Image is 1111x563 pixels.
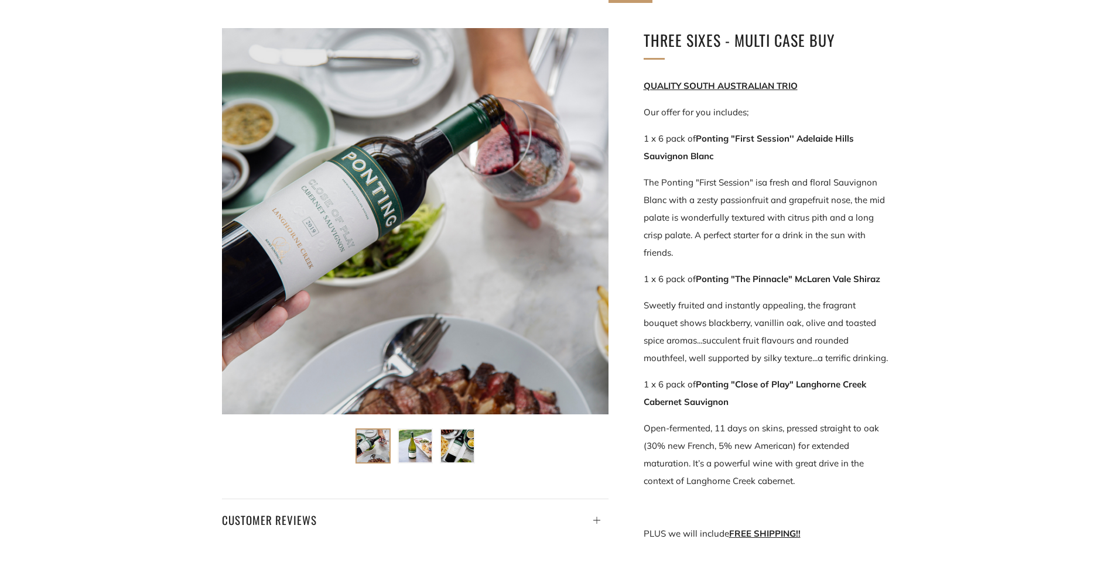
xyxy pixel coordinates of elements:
span: a fresh and floral Sauvignon Blanc with a zesty passionfruit and grapefruit nose, the mid palate ... [644,177,885,258]
button: Load image into Gallery viewer, Three Sixes - Multi Case Buy [355,428,391,464]
strong: QUALITY SOUTH AUSTRALIAN TRIO [644,80,798,91]
strong: Ponting "The Pinnacle" McLaren Vale Shiraz [696,273,880,284]
p: Open-fermented, 11 days on skins, pressed straight to oak (30% new French, 5% new American) for e... [644,420,890,490]
p: Sweetly fruited and instantly appealing, the fragrant bouquet shows blackberry, vanillin oak, oli... [644,297,890,367]
h4: Customer Reviews [222,510,609,530]
img: Load image into Gallery viewer, Three Sixes - Multi Case Buy [441,430,474,462]
img: Load image into Gallery viewer, Three Sixes - Multi Case Buy [399,430,432,462]
p: 1 x 6 pack of [644,130,890,165]
p: Our offer for you includes; [644,104,890,121]
strong: Ponting "Close of Play" Langhorne Creek Cabernet Sauvignon [644,379,866,407]
p: The Ponting "First Session" is [644,174,890,262]
img: Load image into Gallery viewer, Three Sixes - Multi Case Buy [357,430,389,462]
b: Ponting "First Session'' Adelaide Hills Sauvignon Blanc [644,133,854,162]
h1: Three Sixes - Multi Case Buy [644,28,890,53]
a: Customer Reviews [222,499,609,530]
p: 1 x 6 pack of [644,376,890,411]
p: 1 x 6 pack of [644,270,890,288]
strong: FREE SHIPPING!! [729,528,801,539]
p: PLUS we will include [644,525,890,543]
